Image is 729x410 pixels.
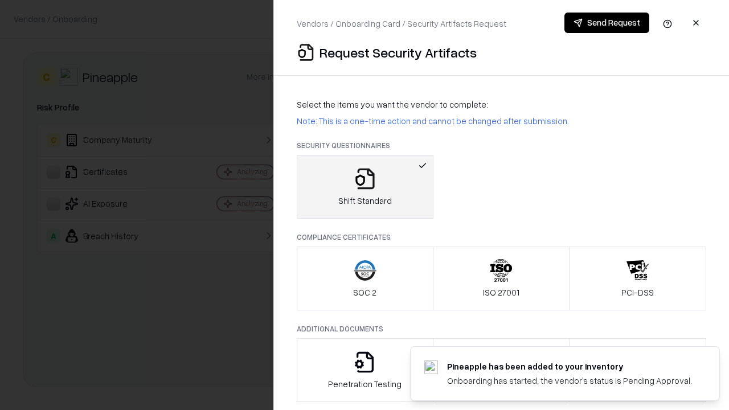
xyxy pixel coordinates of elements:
button: PCI-DSS [569,247,706,310]
p: Additional Documents [297,324,706,334]
p: Shift Standard [338,195,392,207]
button: Privacy Policy [433,338,570,402]
img: pineappleenergy.com [424,360,438,374]
p: Request Security Artifacts [320,43,477,61]
p: Note: This is a one-time action and cannot be changed after submission. [297,115,706,127]
p: ISO 27001 [483,286,519,298]
button: SOC 2 [297,247,433,310]
p: Select the items you want the vendor to complete: [297,99,706,110]
div: Onboarding has started, the vendor's status is Pending Approval. [447,375,692,387]
p: Penetration Testing [328,378,402,390]
p: PCI-DSS [621,286,654,298]
button: Penetration Testing [297,338,433,402]
p: Vendors / Onboarding Card / Security Artifacts Request [297,18,506,30]
p: Security Questionnaires [297,141,706,150]
div: Pineapple has been added to your inventory [447,360,692,372]
button: Shift Standard [297,155,433,219]
button: ISO 27001 [433,247,570,310]
button: Send Request [564,13,649,33]
button: Data Processing Agreement [569,338,706,402]
p: Compliance Certificates [297,232,706,242]
p: SOC 2 [353,286,376,298]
